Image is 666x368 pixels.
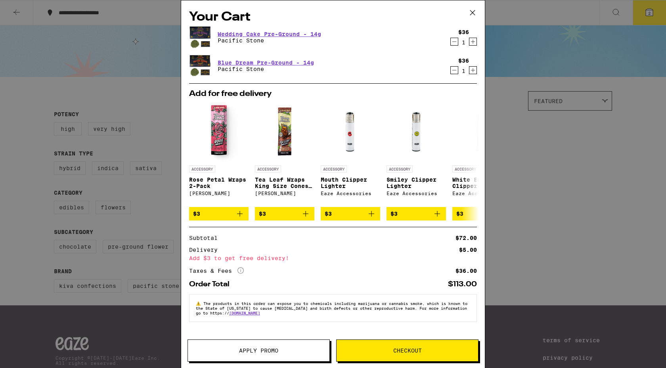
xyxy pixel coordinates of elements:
p: Pacific Stone [218,37,321,44]
div: Add $3 to get free delivery! [189,255,477,261]
a: [DOMAIN_NAME] [229,310,260,315]
a: Open page for Rose Petal Wraps 2-Pack from Blazy Susan [189,102,249,207]
button: Apply Promo [188,339,330,362]
span: The products in this order can expose you to chemicals including marijuana or cannabis smoke, whi... [196,301,467,315]
a: Blue Dream Pre-Ground - 14g [218,59,314,66]
p: ACCESSORY [321,165,347,172]
button: Add to bag [452,207,512,220]
p: White Eaze Clipper Lighter [452,176,512,189]
div: $36 [458,57,469,64]
p: Tea Leaf Wraps King Size Cones 2-Pack [255,176,314,189]
p: ACCESSORY [255,165,281,172]
button: Add to bag [387,207,446,220]
p: Pacific Stone [218,66,314,72]
span: Apply Promo [239,348,278,353]
button: Increment [469,38,477,46]
p: Rose Petal Wraps 2-Pack [189,176,249,189]
div: Eaze Accessories [387,191,446,196]
div: $36 [458,29,469,35]
button: Checkout [336,339,478,362]
div: [PERSON_NAME] [255,191,314,196]
div: Delivery [189,247,223,253]
button: Add to bag [189,207,249,220]
img: Pacific Stone - Wedding Cake Pre-Ground - 14g [189,26,211,48]
img: Eaze Accessories - White Eaze Clipper Lighter [452,102,512,161]
span: $3 [193,211,200,217]
p: Mouth Clipper Lighter [321,176,380,189]
a: Open page for White Eaze Clipper Lighter from Eaze Accessories [452,102,512,207]
div: 1 [458,68,469,74]
img: Blazy Susan - Tea Leaf Wraps King Size Cones 2-Pack [255,102,314,161]
div: $113.00 [448,281,477,288]
button: Decrement [450,38,458,46]
img: Pacific Stone - Blue Dream Pre-Ground - 14g [189,55,211,77]
span: $3 [325,211,332,217]
span: $3 [456,211,463,217]
p: Smiley Clipper Lighter [387,176,446,189]
div: [PERSON_NAME] [189,191,249,196]
div: Eaze Accessories [321,191,380,196]
a: Wedding Cake Pre-Ground - 14g [218,31,321,37]
p: ACCESSORY [452,165,478,172]
h2: Add for free delivery [189,90,477,98]
span: Checkout [393,348,422,353]
a: Open page for Mouth Clipper Lighter from Eaze Accessories [321,102,380,207]
div: $36.00 [455,268,477,274]
div: Order Total [189,281,235,288]
span: $3 [259,211,266,217]
button: Increment [469,66,477,74]
button: Add to bag [255,207,314,220]
a: Open page for Tea Leaf Wraps King Size Cones 2-Pack from Blazy Susan [255,102,314,207]
h2: Your Cart [189,8,477,26]
div: Eaze Accessories [452,191,512,196]
div: 1 [458,39,469,46]
p: ACCESSORY [387,165,413,172]
button: Decrement [450,66,458,74]
button: Add to bag [321,207,380,220]
div: $5.00 [459,247,477,253]
span: $3 [390,211,398,217]
img: Eaze Accessories - Smiley Clipper Lighter [387,102,446,161]
a: Open page for Smiley Clipper Lighter from Eaze Accessories [387,102,446,207]
span: ⚠️ [196,301,203,306]
div: $72.00 [455,235,477,241]
img: Eaze Accessories - Mouth Clipper Lighter [321,102,380,161]
div: Subtotal [189,235,223,241]
img: Blazy Susan - Rose Petal Wraps 2-Pack [189,102,249,161]
div: Taxes & Fees [189,267,244,274]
